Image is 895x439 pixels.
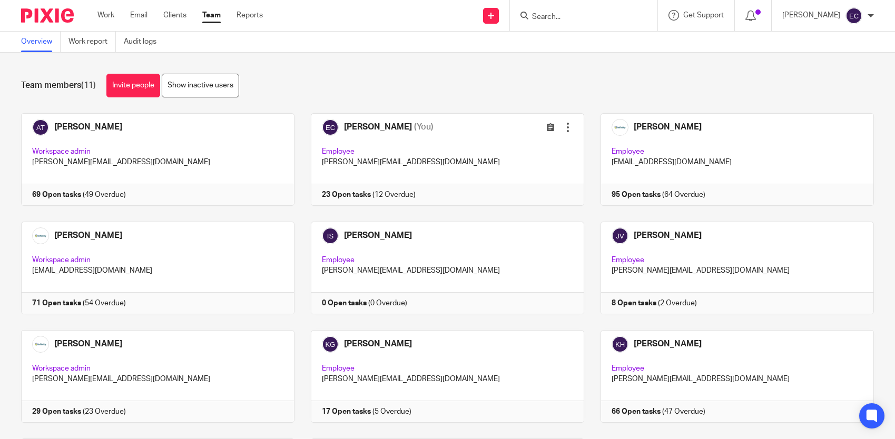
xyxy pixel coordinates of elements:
a: Invite people [106,74,160,97]
a: Overview [21,32,61,52]
img: svg%3E [845,7,862,24]
a: Audit logs [124,32,164,52]
a: Work report [68,32,116,52]
span: (11) [81,81,96,89]
a: Clients [163,10,186,21]
a: Reports [237,10,263,21]
a: Email [130,10,147,21]
a: Work [97,10,114,21]
a: Team [202,10,221,21]
h1: Team members [21,80,96,91]
span: Get Support [683,12,724,19]
input: Search [531,13,626,22]
img: Pixie [21,8,74,23]
p: [PERSON_NAME] [782,10,840,21]
a: Show inactive users [162,74,239,97]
